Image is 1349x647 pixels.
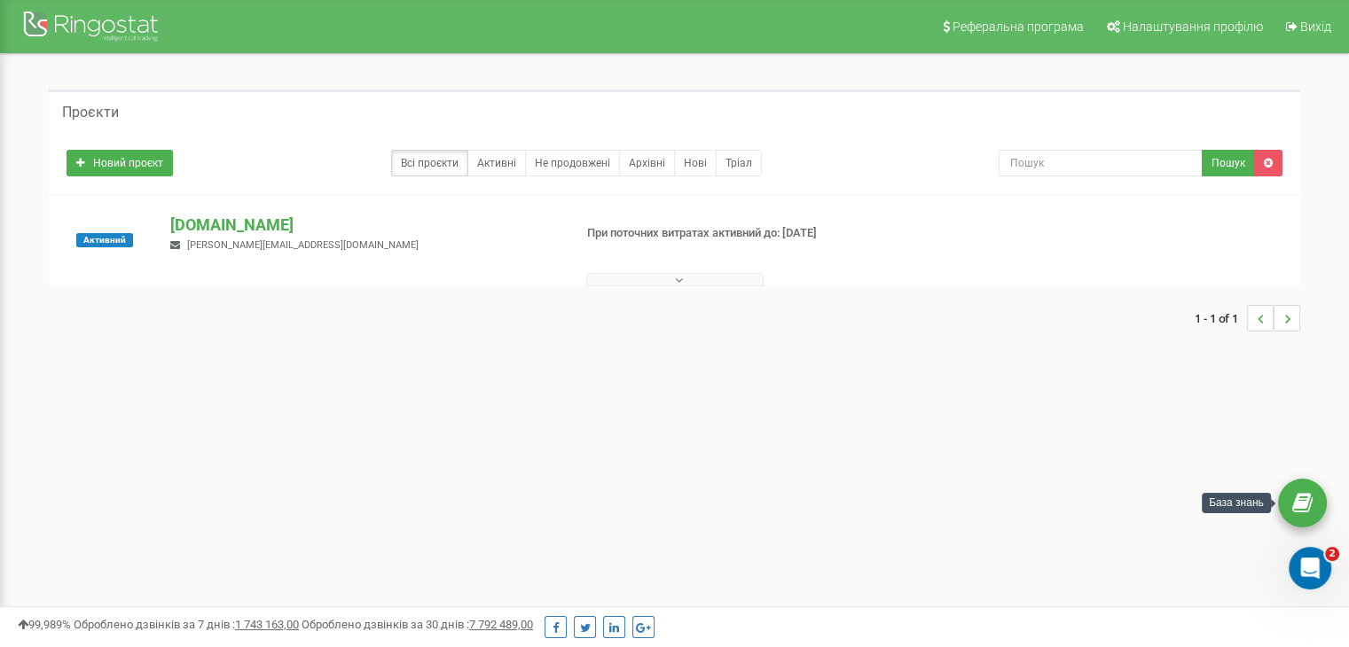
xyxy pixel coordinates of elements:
div: База знань [1202,493,1271,513]
a: Тріал [716,150,762,176]
span: Налаштування профілю [1123,19,1263,34]
span: Оброблено дзвінків за 7 днів : [74,618,299,631]
button: Пошук [1202,150,1255,176]
span: Реферальна програма [953,19,1084,34]
a: Не продовжені [525,150,620,176]
a: Архівні [619,150,675,176]
span: Активний [76,233,133,247]
u: 7 792 489,00 [469,618,533,631]
p: [DOMAIN_NAME] [170,214,558,237]
a: Всі проєкти [391,150,468,176]
span: 1 - 1 of 1 [1195,305,1247,331]
h5: Проєкти [62,105,119,121]
span: 99,989% [18,618,71,631]
span: [PERSON_NAME][EMAIL_ADDRESS][DOMAIN_NAME] [187,239,419,251]
p: При поточних витратах активний до: [DATE] [587,225,871,242]
a: Нові [674,150,717,176]
a: Новий проєкт [67,150,173,176]
span: 2 [1325,547,1339,561]
iframe: Intercom live chat [1289,547,1331,589]
input: Пошук [999,150,1203,176]
nav: ... [1195,287,1300,349]
span: Вихід [1300,19,1331,34]
span: Оброблено дзвінків за 30 днів : [302,618,533,631]
a: Активні [467,150,526,176]
u: 1 743 163,00 [235,618,299,631]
